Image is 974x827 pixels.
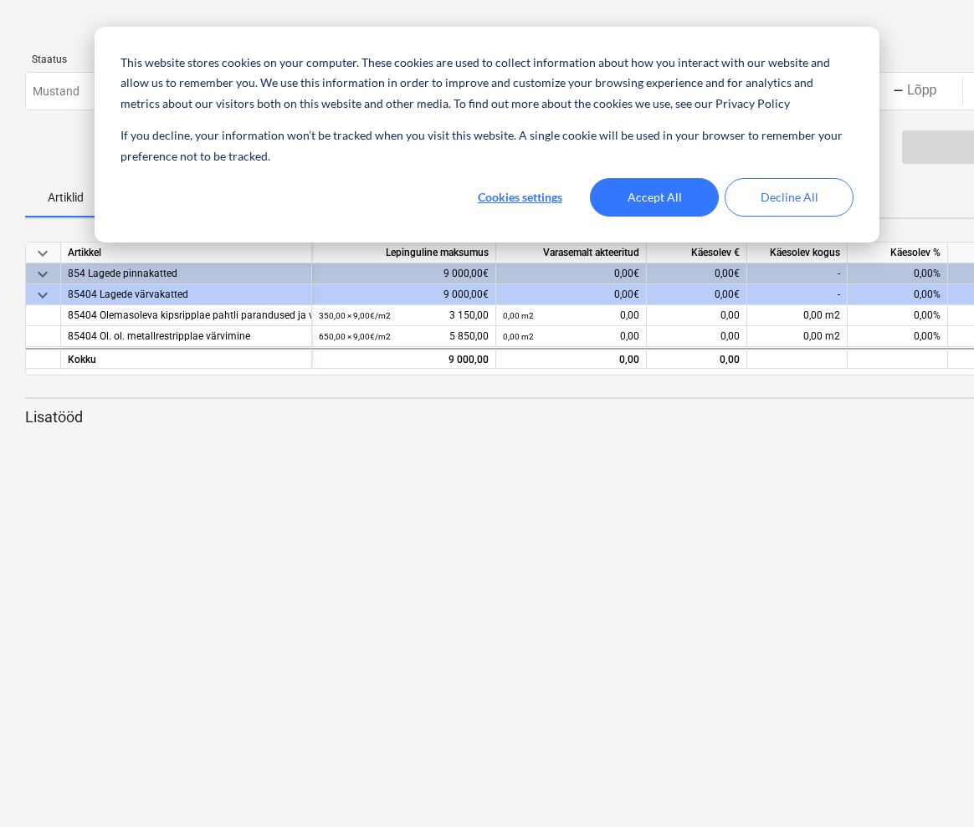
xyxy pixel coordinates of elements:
[33,83,79,100] p: Mustand
[312,263,496,284] div: 9 000,00€
[647,284,747,305] div: 0,00€
[61,348,312,369] div: Kokku
[319,305,489,326] div: 3 150,00
[590,178,719,217] button: Accept All
[747,305,848,326] div: 0,00 m2
[496,263,647,284] div: 0,00€
[312,242,496,263] div: Lepinguline maksumus
[848,242,948,263] div: Käesolev %
[503,350,639,370] div: 0,00
[647,263,747,284] div: 0,00€
[312,284,496,305] div: 9 000,00€
[848,263,948,284] div: 0,00%
[95,27,879,242] div: Cookie banner
[33,243,53,263] span: keyboard_arrow_down
[893,86,904,96] div: -
[647,326,747,347] div: 0,00
[747,263,848,284] div: -
[848,284,948,305] div: 0,00%
[68,284,305,305] div: 85404 Lagede värvakatted
[647,305,747,326] div: 0,00
[32,54,175,65] div: Staatus
[319,311,391,320] small: 350,00 × 9,00€ / m2
[747,326,848,347] div: 0,00 m2
[120,125,854,166] p: If you decline, your information won’t be tracked when you visit this website. A single cookie wi...
[455,178,584,217] button: Cookies settings
[503,332,534,341] small: 0,00 m2
[647,348,747,369] div: 0,00
[61,242,312,263] div: Artikkel
[33,285,53,305] span: keyboard_arrow_down
[647,242,747,263] div: Käesolev €
[319,332,391,341] small: 650,00 × 9,00€ / m2
[496,284,647,305] div: 0,00€
[68,263,305,284] div: 854 Lagede pinnakatted
[68,305,305,326] div: 85404 Olemasoleva kipsripplae pahtli parandused ja värvimine
[68,326,305,347] div: 85404 Ol. ol. metallrestripplae värvimine
[496,242,647,263] div: Varasemalt akteeritud
[319,350,489,370] div: 9 000,00
[319,326,489,347] div: 5 850,00
[848,326,948,347] div: 0,00%
[33,264,53,284] span: keyboard_arrow_down
[503,311,534,320] small: 0,00 m2
[503,305,639,326] div: 0,00
[725,178,854,217] button: Decline All
[813,54,956,65] div: Kuupäev
[120,53,854,115] p: This website stores cookies on your computer. These cookies are used to collect information about...
[848,305,948,326] div: 0,00%
[503,326,639,347] div: 0,00
[747,284,848,305] div: -
[747,242,848,263] div: Käesolev kogus
[45,189,85,207] p: Artiklid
